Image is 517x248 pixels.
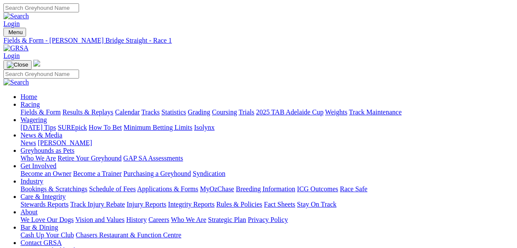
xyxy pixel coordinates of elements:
[238,108,254,116] a: Trials
[162,108,186,116] a: Statistics
[256,108,323,116] a: 2025 TAB Adelaide Cup
[21,185,514,193] div: Industry
[21,139,36,146] a: News
[21,239,62,246] a: Contact GRSA
[168,201,214,208] a: Integrity Reports
[137,185,198,193] a: Applications & Forms
[325,108,347,116] a: Weights
[21,224,58,231] a: Bar & Dining
[21,124,514,131] div: Wagering
[212,108,237,116] a: Coursing
[297,185,338,193] a: ICG Outcomes
[38,139,92,146] a: [PERSON_NAME]
[21,124,56,131] a: [DATE] Tips
[3,60,32,70] button: Toggle navigation
[3,28,26,37] button: Toggle navigation
[62,108,113,116] a: Results & Replays
[58,155,122,162] a: Retire Your Greyhound
[21,170,71,177] a: Become an Owner
[21,155,514,162] div: Greyhounds as Pets
[171,216,206,223] a: Who We Are
[21,131,62,139] a: News & Media
[297,201,336,208] a: Stay On Track
[33,60,40,67] img: logo-grsa-white.png
[75,216,124,223] a: Vision and Values
[21,201,68,208] a: Stewards Reports
[3,44,29,52] img: GRSA
[216,201,262,208] a: Rules & Policies
[200,185,234,193] a: MyOzChase
[7,61,28,68] img: Close
[21,108,514,116] div: Racing
[264,201,295,208] a: Fact Sheets
[208,216,246,223] a: Strategic Plan
[21,193,66,200] a: Care & Integrity
[3,70,79,79] input: Search
[21,185,87,193] a: Bookings & Scratchings
[349,108,402,116] a: Track Maintenance
[21,93,37,100] a: Home
[70,201,125,208] a: Track Injury Rebate
[89,185,135,193] a: Schedule of Fees
[3,20,20,27] a: Login
[340,185,367,193] a: Race Safe
[21,101,40,108] a: Racing
[73,170,122,177] a: Become a Trainer
[21,208,38,216] a: About
[21,216,514,224] div: About
[3,79,29,86] img: Search
[21,108,61,116] a: Fields & Form
[21,147,74,154] a: Greyhounds as Pets
[9,29,23,35] span: Menu
[21,178,43,185] a: Industry
[123,170,191,177] a: Purchasing a Greyhound
[193,170,225,177] a: Syndication
[3,52,20,59] a: Login
[123,155,183,162] a: GAP SA Assessments
[21,231,74,239] a: Cash Up Your Club
[21,201,514,208] div: Care & Integrity
[194,124,214,131] a: Isolynx
[141,108,160,116] a: Tracks
[21,216,73,223] a: We Love Our Dogs
[21,155,56,162] a: Who We Are
[58,124,87,131] a: SUREpick
[3,12,29,20] img: Search
[148,216,169,223] a: Careers
[236,185,295,193] a: Breeding Information
[21,170,514,178] div: Get Involved
[89,124,122,131] a: How To Bet
[123,124,192,131] a: Minimum Betting Limits
[21,162,56,169] a: Get Involved
[115,108,140,116] a: Calendar
[248,216,288,223] a: Privacy Policy
[21,231,514,239] div: Bar & Dining
[21,116,47,123] a: Wagering
[126,201,166,208] a: Injury Reports
[21,139,514,147] div: News & Media
[76,231,181,239] a: Chasers Restaurant & Function Centre
[188,108,210,116] a: Grading
[126,216,147,223] a: History
[3,3,79,12] input: Search
[3,37,514,44] a: Fields & Form - [PERSON_NAME] Bridge Straight - Race 1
